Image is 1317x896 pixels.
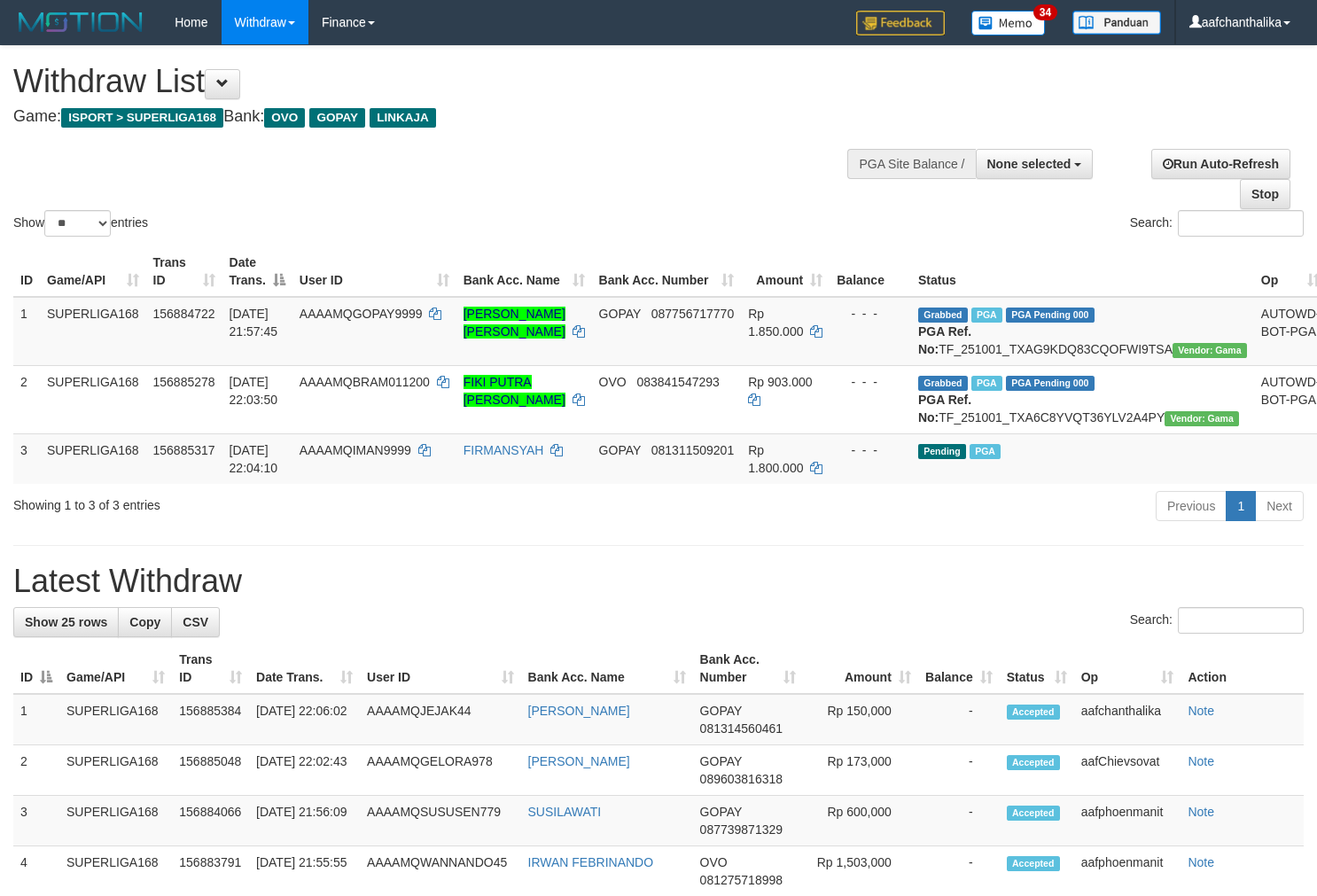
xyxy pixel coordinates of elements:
span: LINKAJA [370,108,436,128]
td: SUPERLIGA168 [59,796,172,846]
span: Accepted [1007,856,1060,871]
td: TF_251001_TXA6C8YVQT36YLV2A4PY [911,365,1254,433]
label: Search: [1130,607,1304,634]
span: PGA Pending [1006,376,1095,391]
th: Game/API: activate to sort column ascending [40,246,146,297]
td: 2 [13,745,59,796]
td: aafChievsovat [1074,745,1181,796]
span: Copy 081314560461 to clipboard [700,721,783,736]
td: [DATE] 21:56:09 [249,796,360,846]
input: Search: [1178,607,1304,634]
a: Next [1255,491,1304,521]
div: Showing 1 to 3 of 3 entries [13,489,535,514]
span: OVO [700,855,728,869]
span: Rp 1.850.000 [748,307,803,339]
span: GOPAY [599,443,641,457]
span: 156885317 [153,443,215,457]
a: Stop [1240,179,1290,209]
td: Rp 150,000 [803,694,918,745]
a: Note [1188,754,1214,768]
th: Bank Acc. Name: activate to sort column ascending [456,246,592,297]
div: - - - [837,373,904,391]
span: GOPAY [599,307,641,321]
span: Marked by aafphoenmanit [971,308,1002,323]
td: aafchanthalika [1074,694,1181,745]
span: Accepted [1007,755,1060,770]
a: Note [1188,855,1214,869]
span: OVO [599,375,627,389]
a: Previous [1156,491,1227,521]
th: Amount: activate to sort column ascending [741,246,830,297]
td: SUPERLIGA168 [59,745,172,796]
span: [DATE] 21:57:45 [230,307,278,339]
span: [DATE] 22:04:10 [230,443,278,475]
label: Search: [1130,210,1304,237]
a: [PERSON_NAME] [528,704,630,718]
th: Op: activate to sort column ascending [1074,643,1181,694]
span: Vendor URL: https://trx31.1velocity.biz [1173,343,1247,358]
a: IRWAN FEBRINANDO [528,855,654,869]
td: SUPERLIGA168 [40,297,146,366]
label: Show entries [13,210,148,237]
span: PGA Pending [1006,308,1095,323]
span: 156885278 [153,375,215,389]
span: Copy 081311509201 to clipboard [651,443,734,457]
span: ISPORT > SUPERLIGA168 [61,108,223,128]
td: 156885384 [172,694,249,745]
span: Grabbed [918,376,968,391]
a: [PERSON_NAME] [528,754,630,768]
span: AAAAMQGOPAY9999 [300,307,423,321]
h1: Latest Withdraw [13,564,1304,599]
td: 3 [13,796,59,846]
span: None selected [987,157,1072,171]
th: Amount: activate to sort column ascending [803,643,918,694]
td: SUPERLIGA168 [40,365,146,433]
span: Marked by aafphoenmanit [971,376,1002,391]
a: Note [1188,805,1214,819]
span: CSV [183,615,208,629]
td: [DATE] 22:02:43 [249,745,360,796]
th: Trans ID: activate to sort column ascending [172,643,249,694]
span: Copy 087739871329 to clipboard [700,822,783,837]
span: Copy 087756717770 to clipboard [651,307,734,321]
td: 1 [13,694,59,745]
td: 2 [13,365,40,433]
span: GOPAY [700,754,742,768]
span: 156884722 [153,307,215,321]
span: Pending [918,444,966,459]
td: 1 [13,297,40,366]
a: Show 25 rows [13,607,119,637]
td: Rp 173,000 [803,745,918,796]
a: Copy [118,607,172,637]
span: AAAAMQBRAM011200 [300,375,430,389]
span: Rp 1.800.000 [748,443,803,475]
span: Vendor URL: https://trx31.1velocity.biz [1165,411,1239,426]
th: Balance: activate to sort column ascending [918,643,1000,694]
span: 34 [1033,4,1057,20]
a: CSV [171,607,220,637]
span: [DATE] 22:03:50 [230,375,278,407]
td: AAAAMQJEJAK44 [360,694,520,745]
td: [DATE] 22:06:02 [249,694,360,745]
span: Accepted [1007,705,1060,720]
th: ID: activate to sort column descending [13,643,59,694]
b: PGA Ref. No: [918,324,971,356]
th: User ID: activate to sort column ascending [360,643,520,694]
th: Bank Acc. Number: activate to sort column ascending [693,643,803,694]
th: Date Trans.: activate to sort column ascending [249,643,360,694]
th: ID [13,246,40,297]
a: Run Auto-Refresh [1151,149,1290,179]
div: - - - [837,441,904,459]
div: PGA Site Balance / [847,149,975,179]
span: Copy 081275718998 to clipboard [700,873,783,887]
span: GOPAY [309,108,365,128]
td: Rp 600,000 [803,796,918,846]
img: Feedback.jpg [856,11,945,35]
select: Showentries [44,210,111,237]
div: - - - [837,305,904,323]
span: AAAAMQIMAN9999 [300,443,411,457]
th: Bank Acc. Name: activate to sort column ascending [521,643,693,694]
span: Copy [129,615,160,629]
td: SUPERLIGA168 [40,433,146,484]
a: SUSILAWATI [528,805,602,819]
